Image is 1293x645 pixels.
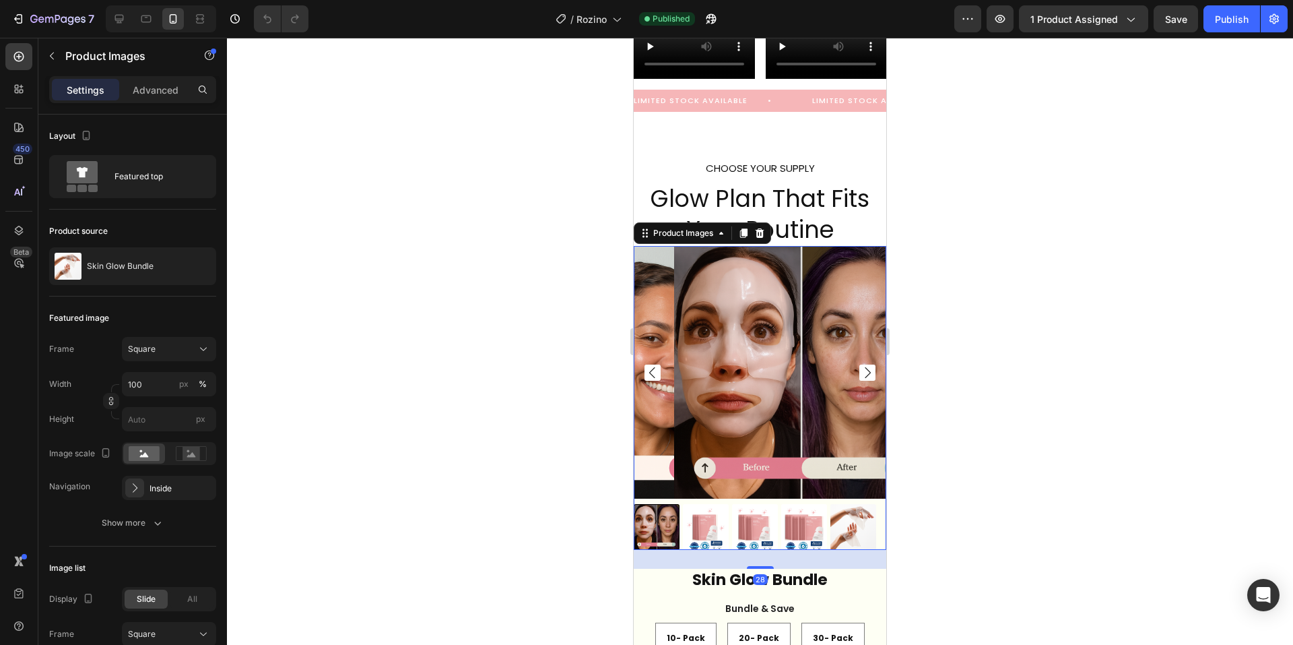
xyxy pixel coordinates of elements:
h1: Skin Glow Bundle [10,531,242,554]
div: Show more [102,516,164,530]
button: Show more [49,511,216,535]
iframe: Design area [634,38,886,645]
span: 10- Pack [33,594,71,606]
button: % [176,376,192,392]
div: px [179,378,189,390]
span: Square [128,628,156,640]
div: Display [49,590,96,609]
div: Featured image [49,312,109,324]
p: 7 [88,11,94,27]
input: px% [122,372,216,396]
img: product feature img [55,253,81,280]
span: LIMITED STOCK AVAILABLE [178,57,337,69]
input: px [122,407,216,431]
div: Product source [49,225,108,237]
span: / [570,12,574,26]
span: Published [653,13,690,25]
label: Frame [49,343,74,355]
div: 450 [13,144,32,154]
div: Image scale [49,445,114,463]
div: 28 [119,536,134,547]
div: Undo/Redo [254,5,308,32]
button: Save [1154,5,1198,32]
div: Inside [150,483,213,495]
span: Rozino [576,12,607,26]
p: Settings [67,83,104,97]
span: Square [128,343,156,355]
button: 1 product assigned [1019,5,1148,32]
p: Advanced [133,83,178,97]
span: px [196,414,205,424]
div: Navigation [49,481,90,493]
span: 30- Pack [179,594,220,606]
span: 20- Pack [105,594,145,606]
label: Height [49,413,74,425]
div: Image list [49,562,86,574]
button: Carousel Next Arrow [226,327,242,343]
button: Carousel Back Arrow [11,327,27,343]
div: Product Images [17,189,82,202]
span: CHOOSE YOUR SUPPLY [72,123,181,137]
button: px [195,376,211,392]
button: Publish [1203,5,1260,32]
div: Publish [1215,12,1249,26]
label: Frame [49,628,74,640]
label: Width [49,378,71,390]
p: Product Images [65,48,180,64]
p: Bundle & Save [11,565,241,577]
span: Slide [137,593,156,605]
div: Beta [10,247,32,257]
span: 1 product assigned [1030,12,1118,26]
span: Save [1165,13,1187,25]
button: 7 [5,5,100,32]
div: % [199,378,207,390]
p: Skin Glow Bundle [87,262,154,271]
button: Square [122,337,216,361]
div: Layout [49,127,94,146]
div: Featured top [114,161,197,192]
div: Open Intercom Messenger [1247,579,1280,611]
span: All [187,593,197,605]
